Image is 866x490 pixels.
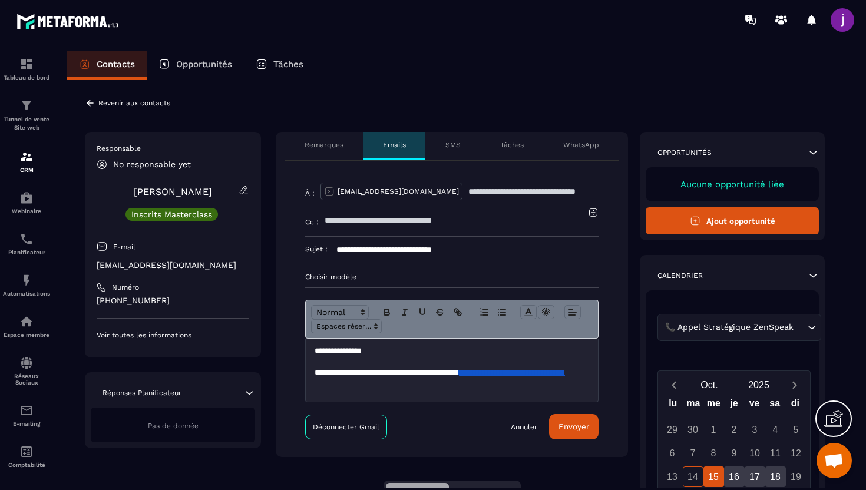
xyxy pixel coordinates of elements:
[305,217,319,227] p: Cc :
[3,182,50,223] a: automationsautomationsWebinaire
[657,314,821,341] div: Search for option
[662,443,683,463] div: 6
[97,295,249,306] p: [PHONE_NUMBER]
[3,249,50,256] p: Planificateur
[3,141,50,182] a: formationformationCRM
[3,347,50,395] a: social-networksocial-networkRéseaux Sociaux
[662,419,683,440] div: 29
[3,290,50,297] p: Automatisations
[147,51,244,80] a: Opportunités
[724,395,745,416] div: je
[113,160,191,169] p: No responsable yet
[724,443,745,463] div: 9
[19,445,34,459] img: accountant
[703,395,724,416] div: me
[3,306,50,347] a: automationsautomationsEspace membre
[244,51,315,80] a: Tâches
[765,419,786,440] div: 4
[511,422,537,432] a: Annuler
[796,321,805,334] input: Search for option
[724,466,745,487] div: 16
[734,375,784,395] button: Open years overlay
[3,332,50,338] p: Espace membre
[683,443,703,463] div: 7
[3,208,50,214] p: Webinaire
[663,377,685,393] button: Previous month
[19,356,34,370] img: social-network
[662,466,683,487] div: 13
[67,51,147,80] a: Contacts
[703,466,724,487] div: 15
[97,260,249,271] p: [EMAIL_ADDRESS][DOMAIN_NAME]
[305,244,328,254] p: Sujet :
[338,187,459,196] p: [EMAIL_ADDRESS][DOMAIN_NAME]
[683,395,704,416] div: ma
[646,207,819,234] button: Ajout opportunité
[445,140,461,150] p: SMS
[683,419,703,440] div: 30
[305,140,343,150] p: Remarques
[549,414,599,439] button: Envoyer
[19,403,34,418] img: email
[131,210,212,218] p: Inscrits Masterclass
[3,167,50,173] p: CRM
[19,232,34,246] img: scheduler
[657,179,807,190] p: Aucune opportunité liée
[765,395,785,416] div: sa
[3,74,50,81] p: Tableau de bord
[3,90,50,141] a: formationformationTunnel de vente Site web
[97,330,249,340] p: Voir toutes les informations
[19,57,34,71] img: formation
[663,395,683,416] div: lu
[786,419,806,440] div: 5
[19,98,34,112] img: formation
[19,273,34,287] img: automations
[98,99,170,107] p: Revenir aux contacts
[176,59,232,69] p: Opportunités
[685,375,734,395] button: Open months overlay
[745,443,765,463] div: 10
[103,388,181,398] p: Réponses Planificateur
[113,242,135,251] p: E-mail
[97,144,249,153] p: Responsable
[3,436,50,477] a: accountantaccountantComptabilité
[703,443,724,463] div: 8
[19,191,34,205] img: automations
[3,421,50,427] p: E-mailing
[657,148,712,157] p: Opportunités
[683,466,703,487] div: 14
[703,419,724,440] div: 1
[19,314,34,329] img: automations
[744,395,765,416] div: ve
[745,419,765,440] div: 3
[724,419,745,440] div: 2
[3,115,50,132] p: Tunnel de vente Site web
[305,415,387,439] a: Déconnecter Gmail
[563,140,599,150] p: WhatsApp
[3,462,50,468] p: Comptabilité
[273,59,303,69] p: Tâches
[97,59,135,69] p: Contacts
[305,272,599,282] p: Choisir modèle
[16,11,123,32] img: logo
[3,48,50,90] a: formationformationTableau de bord
[383,140,406,150] p: Emails
[784,377,805,393] button: Next month
[786,443,806,463] div: 12
[19,150,34,164] img: formation
[500,140,524,150] p: Tâches
[765,443,786,463] div: 11
[785,395,805,416] div: di
[662,321,796,334] span: 📞 Appel Stratégique ZenSpeak
[745,466,765,487] div: 17
[3,223,50,264] a: schedulerschedulerPlanificateur
[786,466,806,487] div: 19
[3,395,50,436] a: emailemailE-mailing
[657,271,703,280] p: Calendrier
[765,466,786,487] div: 18
[112,283,139,292] p: Numéro
[3,264,50,306] a: automationsautomationsAutomatisations
[817,443,852,478] div: Ouvrir le chat
[148,422,199,430] span: Pas de donnée
[305,188,315,198] p: À :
